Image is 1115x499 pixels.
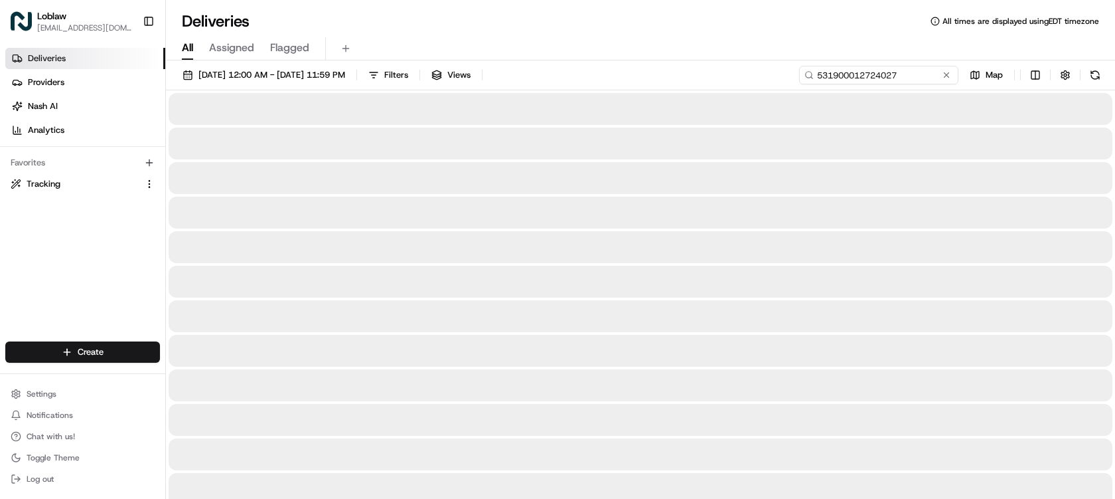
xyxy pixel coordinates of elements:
span: Assigned [209,40,254,56]
a: Nash AI [5,96,165,117]
button: [EMAIL_ADDRESS][DOMAIN_NAME] [37,23,132,33]
button: Chat with us! [5,427,160,446]
a: 💻API Documentation [107,292,218,316]
a: 📗Knowledge Base [8,292,107,316]
span: Log out [27,474,54,484]
span: Flagged [270,40,309,56]
button: Map [964,66,1009,84]
button: Toggle Theme [5,449,160,467]
button: [DATE] 12:00 AM - [DATE] 11:59 PM [177,66,351,84]
div: 💻 [112,298,123,309]
img: Loblaw 12 agents [13,229,35,250]
button: Tracking [5,173,160,195]
h1: Deliveries [182,11,250,32]
span: • [114,206,119,217]
img: Nash [13,13,40,40]
span: Knowledge Base [27,297,102,310]
button: Start new chat [226,131,242,147]
div: Favorites [5,152,160,173]
span: Toggle Theme [27,452,80,463]
a: Powered byPylon [94,329,161,340]
img: 1736555255976-a54dd68f-1ca7-489b-9aae-adbdc363a1c4 [13,127,37,151]
span: • [114,242,119,252]
button: Filters [362,66,414,84]
button: LoblawLoblaw[EMAIL_ADDRESS][DOMAIN_NAME] [5,5,137,37]
span: Deliveries [28,52,66,64]
span: All times are displayed using EDT timezone [942,16,1099,27]
div: Start new chat [60,127,218,140]
span: Tracking [27,178,60,190]
a: Providers [5,72,165,93]
img: 1732323095091-59ea418b-cfe3-43c8-9ae0-d0d06d6fd42c [28,127,52,151]
button: Loblaw [37,9,66,23]
span: Chat with us! [27,431,75,442]
span: [DATE] [121,206,149,217]
button: Notifications [5,406,160,425]
span: Pylon [132,330,161,340]
div: Past conversations [13,173,85,183]
button: Log out [5,470,160,488]
button: See all [206,170,242,186]
a: Analytics [5,120,165,141]
img: Loblaw 12 agents [13,193,35,215]
div: We're available if you need us! [60,140,183,151]
button: Create [5,342,160,363]
span: Map [986,69,1003,81]
span: [DATE] [121,242,149,252]
p: Welcome 👋 [13,53,242,74]
span: Loblaw 12 agents [41,206,111,217]
span: Loblaw 12 agents [41,242,111,252]
span: Create [78,346,104,358]
span: Analytics [28,124,64,136]
span: Settings [27,389,56,399]
img: Loblaw [11,11,32,32]
span: Providers [28,76,64,88]
span: Nash AI [28,100,58,112]
input: Type to search [799,66,958,84]
div: 📗 [13,298,24,309]
input: Clear [35,86,219,100]
button: Settings [5,385,160,403]
button: Refresh [1086,66,1104,84]
span: Views [447,69,471,81]
span: Filters [384,69,408,81]
a: Tracking [11,178,139,190]
span: Notifications [27,410,73,421]
span: API Documentation [125,297,213,310]
a: Deliveries [5,48,165,69]
span: [DATE] 12:00 AM - [DATE] 11:59 PM [198,69,345,81]
span: All [182,40,193,56]
button: Views [425,66,477,84]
